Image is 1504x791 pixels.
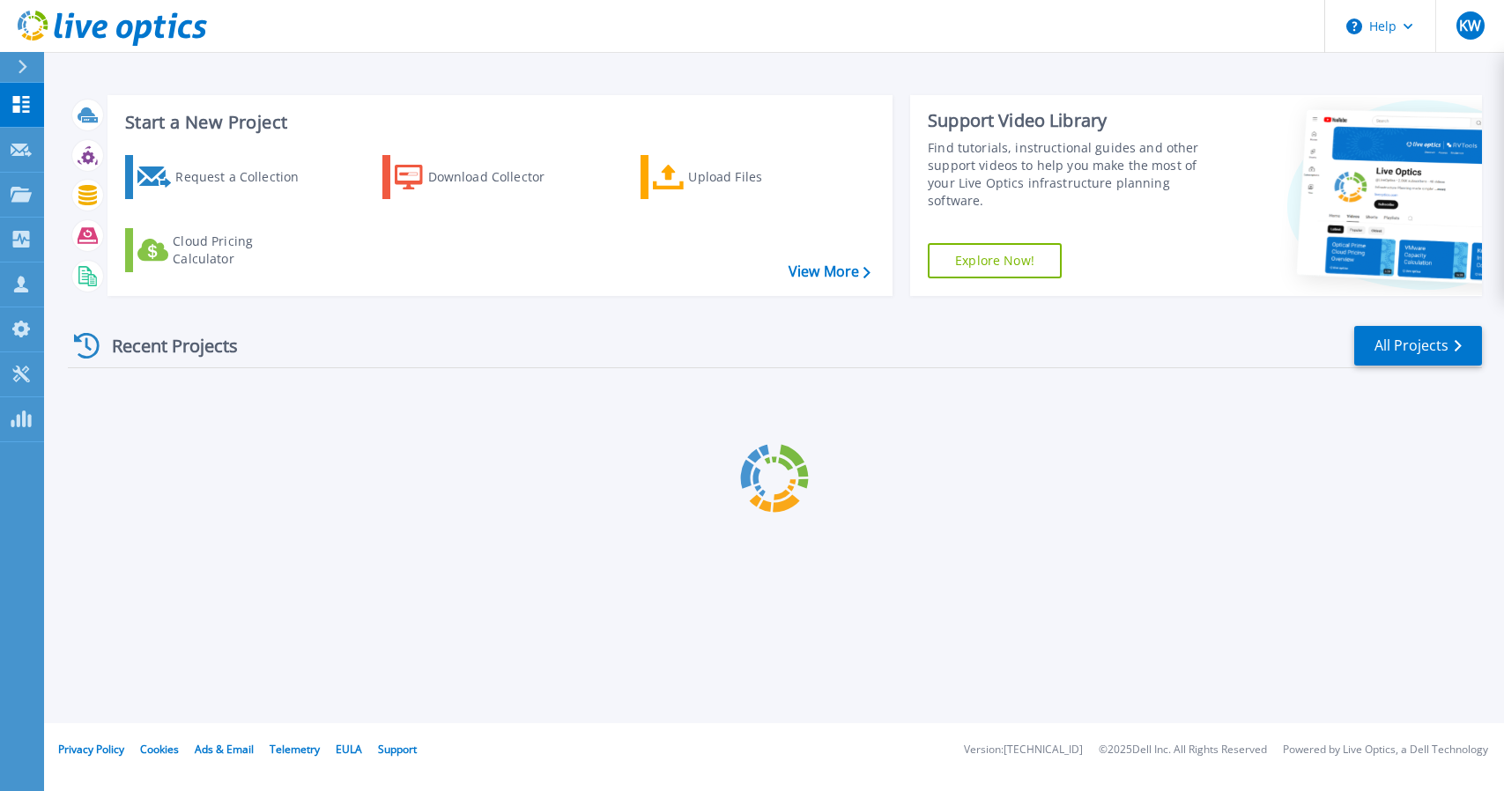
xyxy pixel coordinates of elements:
li: Powered by Live Optics, a Dell Technology [1283,744,1488,756]
div: Support Video Library [928,109,1217,132]
li: © 2025 Dell Inc. All Rights Reserved [1099,744,1267,756]
div: Cloud Pricing Calculator [173,233,314,268]
div: Upload Files [688,159,829,195]
div: Download Collector [428,159,569,195]
div: Recent Projects [68,324,262,367]
li: Version: [TECHNICAL_ID] [964,744,1083,756]
div: Find tutorials, instructional guides and other support videos to help you make the most of your L... [928,139,1217,210]
a: Cloud Pricing Calculator [125,228,322,272]
a: View More [789,263,871,280]
a: Upload Files [641,155,837,199]
a: EULA [336,742,362,757]
a: Request a Collection [125,155,322,199]
a: All Projects [1354,326,1482,366]
a: Ads & Email [195,742,254,757]
a: Telemetry [270,742,320,757]
div: Request a Collection [175,159,316,195]
span: KW [1459,18,1481,33]
a: Explore Now! [928,243,1062,278]
a: Cookies [140,742,179,757]
a: Support [378,742,417,757]
a: Download Collector [382,155,579,199]
a: Privacy Policy [58,742,124,757]
h3: Start a New Project [125,113,870,132]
